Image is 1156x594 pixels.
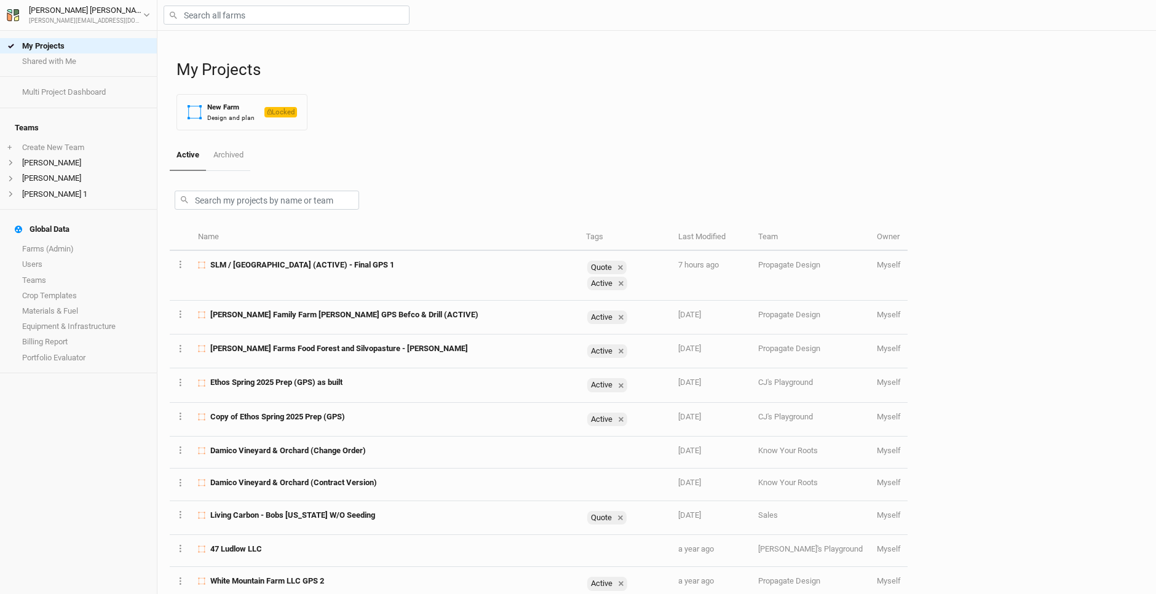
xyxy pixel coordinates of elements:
[587,413,627,426] div: Active
[877,378,901,387] span: bob@propagateventures.com
[587,311,627,324] div: Active
[191,224,579,251] th: Name
[587,311,615,324] div: Active
[579,224,671,251] th: Tags
[678,378,701,387] span: Jun 27, 2025 7:56 PM
[678,412,701,421] span: May 15, 2025 8:55 PM
[587,413,615,426] div: Active
[751,224,869,251] th: Team
[877,412,901,421] span: bob@propagateventures.com
[210,510,375,521] span: Living Carbon - Bobs Alabama W/O Seeding
[587,344,615,358] div: Active
[587,378,615,392] div: Active
[587,344,627,358] div: Active
[210,576,324,587] span: White Mountain Farm LLC GPS 2
[587,261,614,274] div: Quote
[587,511,627,525] div: Quote
[678,478,701,487] span: May 5, 2025 2:27 PM
[877,260,901,269] span: bob@propagateventures.com
[751,535,869,567] td: [PERSON_NAME]'s Playground
[29,4,143,17] div: [PERSON_NAME] [PERSON_NAME]
[678,260,719,269] span: Sep 8, 2025 10:19 AM
[207,113,255,122] div: Design and plan
[210,259,394,271] span: SLM / Trumansburg (ACTIVE) - Final GPS 1
[587,577,627,590] div: Active
[175,191,359,210] input: Search my projects by name or team
[15,224,69,234] div: Global Data
[176,94,307,130] button: New FarmDesign and planLocked
[210,309,478,320] span: Rudolph Family Farm Bob GPS Befco & Drill (ACTIVE)
[678,310,701,319] span: Sep 2, 2025 11:32 AM
[870,224,908,251] th: Owner
[751,251,869,301] td: Propagate Design
[210,411,345,422] span: Copy of Ethos Spring 2025 Prep (GPS)
[176,60,1144,79] h1: My Projects
[678,576,714,585] span: Sep 14, 2024 7:25 PM
[678,510,701,520] span: Jan 12, 2025 2:50 PM
[7,143,12,152] span: +
[210,445,366,456] span: Damico Vineyard & Orchard (Change Order)
[678,544,714,553] span: Oct 1, 2024 12:36 PM
[751,368,869,402] td: CJ's Playground
[587,378,627,392] div: Active
[210,477,377,488] span: Damico Vineyard & Orchard (Contract Version)
[678,446,701,455] span: May 5, 2025 3:13 PM
[877,510,901,520] span: bob@propagateventures.com
[751,469,869,501] td: Know Your Roots
[751,501,869,535] td: Sales
[751,335,869,368] td: Propagate Design
[751,403,869,437] td: CJ's Playground
[877,446,901,455] span: bob@propagateventures.com
[678,344,701,353] span: Jul 23, 2025 12:10 AM
[207,102,255,113] div: New Farm
[7,116,149,140] h4: Teams
[210,544,262,555] span: 47 Ludlow LLC
[164,6,410,25] input: Search all farms
[751,437,869,469] td: Know Your Roots
[877,478,901,487] span: bob@propagateventures.com
[206,140,250,170] a: Archived
[587,277,627,290] div: Active
[877,344,901,353] span: bob@propagateventures.com
[210,343,468,354] span: Wally Farms Food Forest and Silvopasture - BOB
[210,377,342,388] span: Ethos Spring 2025 Prep (GPS) as built
[877,310,901,319] span: bob@propagateventures.com
[587,277,615,290] div: Active
[671,224,751,251] th: Last Modified
[587,261,627,274] div: Quote
[6,4,151,26] button: [PERSON_NAME] [PERSON_NAME][PERSON_NAME][EMAIL_ADDRESS][DOMAIN_NAME]
[877,576,901,585] span: bob@propagateventures.com
[877,544,901,553] span: bob@propagateventures.com
[264,107,297,117] span: Locked
[29,17,143,26] div: [PERSON_NAME][EMAIL_ADDRESS][DOMAIN_NAME]
[751,301,869,335] td: Propagate Design
[587,511,614,525] div: Quote
[170,140,206,171] a: Active
[587,577,615,590] div: Active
